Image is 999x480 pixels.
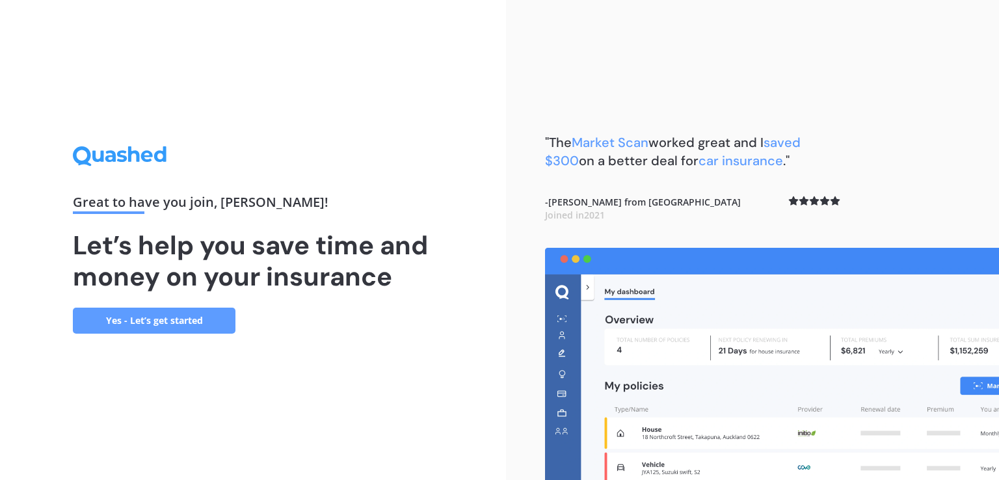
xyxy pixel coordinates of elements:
img: dashboard.webp [545,248,999,480]
span: Joined in 2021 [545,209,605,221]
span: saved $300 [545,134,801,169]
div: Great to have you join , [PERSON_NAME] ! [73,196,433,214]
span: Market Scan [572,134,648,151]
a: Yes - Let’s get started [73,308,235,334]
b: "The worked great and I on a better deal for ." [545,134,801,169]
b: - [PERSON_NAME] from [GEOGRAPHIC_DATA] [545,196,741,221]
span: car insurance [699,152,783,169]
h1: Let’s help you save time and money on your insurance [73,230,433,292]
